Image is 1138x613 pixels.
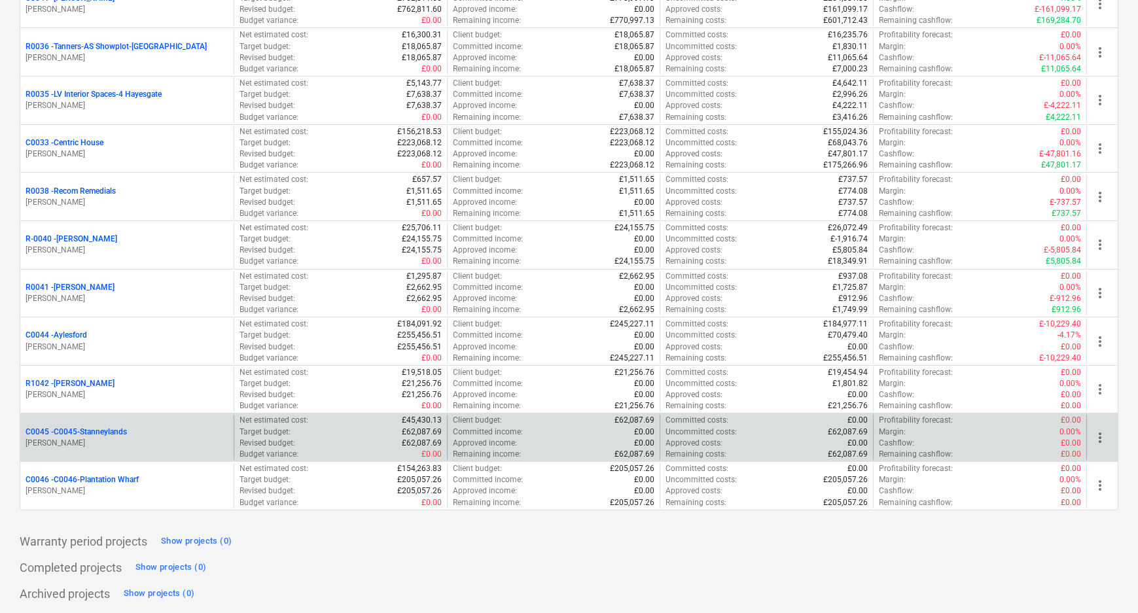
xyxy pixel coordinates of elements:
p: £0.00 [1061,126,1081,137]
p: £1,511.65 [619,208,654,219]
p: £24,155.75 [614,256,654,267]
div: R0038 -Recom Remedials[PERSON_NAME] [26,186,228,208]
p: Committed costs : [666,367,728,378]
p: £0.00 [1061,78,1081,89]
div: Show projects (0) [124,586,194,601]
p: £21,256.76 [614,367,654,378]
p: Budget variance : [240,15,298,26]
p: Net estimated cost : [240,126,308,137]
p: £16,235.76 [828,29,868,41]
p: Approved costs : [666,245,722,256]
p: £175,266.96 [823,160,868,171]
p: £18,065.87 [614,41,654,52]
p: Approved income : [453,100,517,111]
p: Committed costs : [666,174,728,185]
p: £18,065.87 [402,41,442,52]
p: Net estimated cost : [240,78,308,89]
p: £223,068.12 [610,126,654,137]
p: £1,725.87 [832,282,868,293]
p: £223,068.12 [610,160,654,171]
p: R0035 - LV Interior Spaces-4 Hayesgate [26,89,162,100]
p: Remaining costs : [666,63,726,75]
p: £21,256.76 [402,378,442,389]
p: Margin : [879,89,906,100]
p: Budget variance : [240,304,298,315]
p: £-47,801.16 [1039,149,1081,160]
p: Committed costs : [666,222,728,234]
div: R1042 -[PERSON_NAME][PERSON_NAME] [26,378,228,400]
p: Approved income : [453,197,517,208]
p: Committed costs : [666,126,728,137]
p: £737.57 [838,174,868,185]
span: more_vert [1092,92,1108,108]
p: Net estimated cost : [240,319,308,330]
p: Committed income : [453,186,523,197]
p: Client budget : [453,367,502,378]
p: 0.00% [1059,41,1081,52]
p: Revised budget : [240,389,295,400]
p: Committed income : [453,234,523,245]
p: £1,511.65 [406,186,442,197]
p: Client budget : [453,29,502,41]
div: C0044 -Aylesford[PERSON_NAME] [26,330,228,352]
p: £2,662.95 [619,304,654,315]
p: £-912.96 [1050,293,1081,304]
p: Committed income : [453,89,523,100]
p: Client budget : [453,222,502,234]
div: C0046 -C0046-Plantation Wharf[PERSON_NAME] [26,474,228,497]
p: Revised budget : [240,149,295,160]
p: Profitability forecast : [879,222,953,234]
p: Remaining costs : [666,112,726,123]
p: £24,155.75 [402,234,442,245]
p: Remaining cashflow : [879,63,953,75]
p: Target budget : [240,282,291,293]
p: Net estimated cost : [240,29,308,41]
p: £737.57 [838,197,868,208]
p: Margin : [879,234,906,245]
p: Remaining costs : [666,353,726,364]
p: £47,801.17 [1041,160,1081,171]
p: Remaining income : [453,256,521,267]
p: £25,706.11 [402,222,442,234]
p: Cashflow : [879,342,914,353]
div: R0041 -[PERSON_NAME][PERSON_NAME] [26,282,228,304]
p: £0.00 [1061,342,1081,353]
p: Cashflow : [879,245,914,256]
p: Remaining costs : [666,15,726,26]
p: Uncommitted costs : [666,89,737,100]
p: £0.00 [421,208,442,219]
p: Remaining cashflow : [879,208,953,219]
p: Remaining cashflow : [879,256,953,267]
p: C0045 - C0045-Stanneylands [26,427,127,438]
p: £18,349.91 [828,256,868,267]
p: Client budget : [453,319,502,330]
p: Budget variance : [240,63,298,75]
button: Show projects (0) [132,557,209,578]
p: Profitability forecast : [879,78,953,89]
p: [PERSON_NAME] [26,389,228,400]
p: Target budget : [240,330,291,341]
p: £0.00 [421,160,442,171]
iframe: Chat Widget [1073,550,1138,613]
p: £657.57 [412,174,442,185]
p: £255,456.51 [397,342,442,353]
p: Profitability forecast : [879,367,953,378]
p: Remaining income : [453,208,521,219]
p: £5,805.84 [832,245,868,256]
p: Budget variance : [240,256,298,267]
p: C0044 - Aylesford [26,330,87,341]
p: £1,511.65 [406,197,442,208]
p: Revised budget : [240,100,295,111]
p: Uncommitted costs : [666,41,737,52]
p: Cashflow : [879,52,914,63]
span: more_vert [1092,430,1108,446]
p: Client budget : [453,126,502,137]
p: Target budget : [240,378,291,389]
p: Target budget : [240,137,291,149]
p: £70,479.40 [828,330,868,341]
span: more_vert [1092,478,1108,493]
p: 0.00% [1059,282,1081,293]
p: £912.96 [1052,304,1081,315]
p: Client budget : [453,174,502,185]
p: £1,749.99 [832,304,868,315]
